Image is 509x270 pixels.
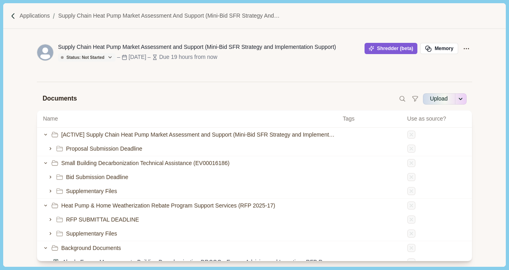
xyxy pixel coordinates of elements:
[66,173,128,181] span: Bid Submission Deadline
[148,53,151,61] div: –
[117,53,120,61] div: –
[61,244,121,252] span: Background Documents
[66,216,139,224] span: RFP SUBMITTAL DEADLINE
[423,93,455,105] button: Upload
[58,53,116,62] button: Status: Not Started
[61,131,337,139] span: [ACTIVE] Supply Chain Heat Pump Market Assessment and Support (Mini-Bid SFR Strategy and Implemen...
[455,93,467,105] button: See more options
[43,115,58,123] span: Name
[66,187,117,195] span: Supplementary Files
[66,145,142,153] span: Proposal Submission Deadline
[461,43,472,54] button: Application Actions
[58,12,313,20] a: Supply Chain Heat Pump Market Assessment and Support (Mini-Bid SFR Strategy and Implementation Su...
[343,115,402,123] span: Tags
[50,12,58,20] img: Forward slash icon
[42,94,77,104] span: Documents
[10,12,17,20] img: Forward slash icon
[365,43,418,54] button: Shredder (beta)
[407,115,446,123] span: Use as source?
[37,44,53,60] svg: avatar
[61,201,275,210] span: Heat Pump & Home Weatherization Rebate Program Support Services (RFP 2025-17)
[20,12,50,20] a: Applications
[128,53,146,61] div: [DATE]
[159,53,218,61] div: Due 19 hours from now
[58,43,336,51] div: Supply Chain Heat Pump Market Assessment and Support (Mini-Bid SFR Strategy and Implementation Su...
[61,159,230,167] span: Small Building Decarbonization Technical Assistance (EV00016186)
[420,43,458,54] button: Memory
[62,258,337,266] span: Abode Energy Management - Building Decarbonization DRCOG - Energy Advising and Incentives RFP Res...
[66,230,117,238] span: Supplementary Files
[61,55,104,60] div: Status: Not Started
